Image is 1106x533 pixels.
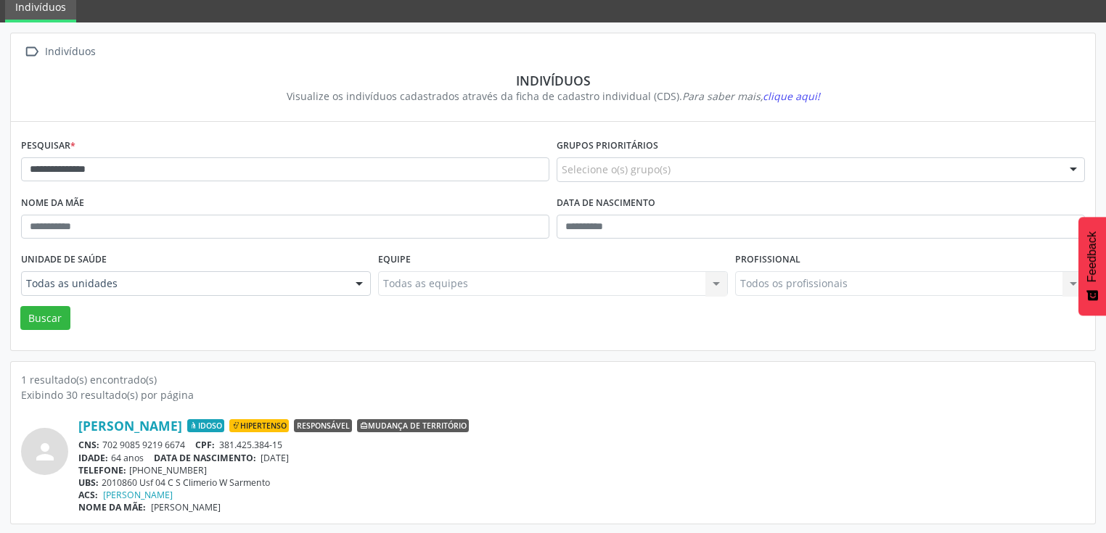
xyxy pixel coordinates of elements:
div: Exibindo 30 resultado(s) por página [21,387,1085,402]
span: Selecione o(s) grupo(s) [562,162,671,177]
a:  Indivíduos [21,41,98,62]
span: Mudança de território [357,419,469,432]
span: Feedback [1086,231,1099,282]
span: clique aqui! [763,89,820,103]
span: [DATE] [261,452,289,464]
div: 64 anos [78,452,1085,464]
label: Grupos prioritários [557,135,658,157]
label: Pesquisar [21,135,75,157]
div: Indivíduos [31,73,1075,88]
a: [PERSON_NAME] [78,418,182,434]
span: CPF: [195,439,215,451]
label: Unidade de saúde [21,249,107,271]
button: Buscar [20,306,70,331]
i:  [21,41,42,62]
span: 381.425.384-15 [219,439,282,451]
label: Data de nascimento [557,192,655,215]
div: 702 9085 9219 6674 [78,439,1085,451]
span: Responsável [294,419,352,432]
label: Equipe [378,249,411,271]
label: Nome da mãe [21,192,84,215]
button: Feedback - Mostrar pesquisa [1078,217,1106,315]
span: Hipertenso [229,419,289,432]
div: 2010860 Usf 04 C S Climerio W Sarmento [78,476,1085,489]
span: UBS: [78,476,99,489]
i: Para saber mais, [682,89,820,103]
span: NOME DA MÃE: [78,501,146,513]
label: Profissional [735,249,800,271]
a: [PERSON_NAME] [103,489,173,501]
span: ACS: [78,489,98,501]
div: 1 resultado(s) encontrado(s) [21,372,1085,387]
span: DATA DE NASCIMENTO: [154,452,256,464]
span: [PERSON_NAME] [151,501,221,513]
div: Indivíduos [42,41,98,62]
i: person [32,439,58,465]
span: IDADE: [78,452,108,464]
span: TELEFONE: [78,464,126,476]
span: Todas as unidades [26,276,341,291]
span: CNS: [78,439,99,451]
div: [PHONE_NUMBER] [78,464,1085,476]
div: Visualize os indivíduos cadastrados através da ficha de cadastro individual (CDS). [31,88,1075,104]
span: Idoso [187,419,224,432]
